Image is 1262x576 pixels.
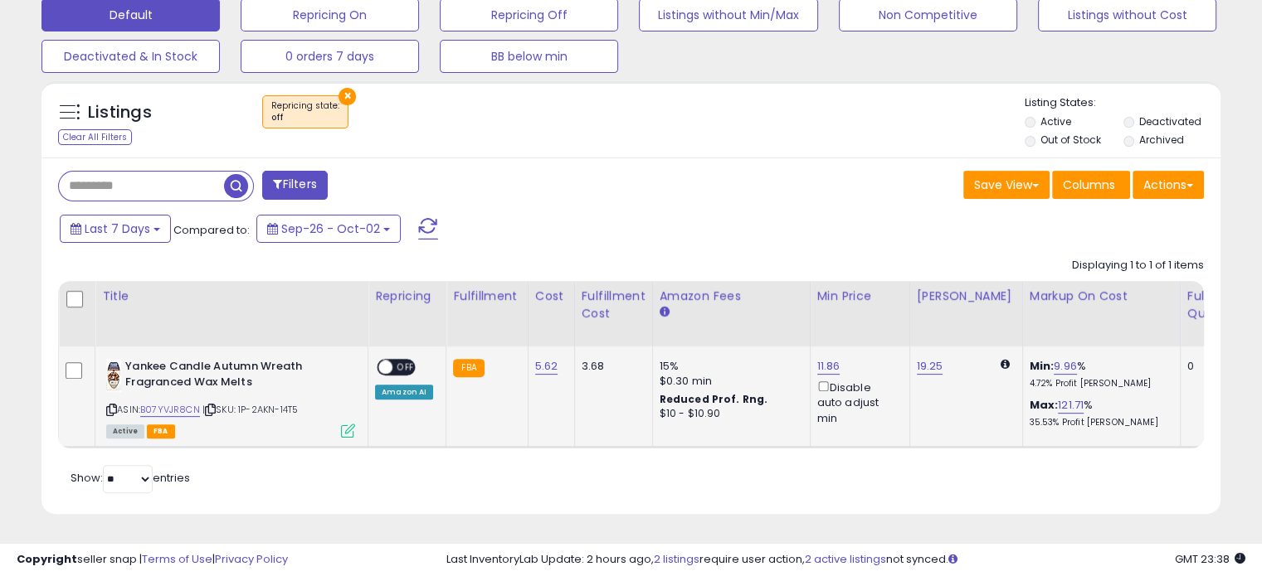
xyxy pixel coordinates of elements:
a: 11.86 [817,358,841,375]
th: The percentage added to the cost of goods (COGS) that forms the calculator for Min & Max prices. [1022,281,1180,346]
div: Repricing [375,288,439,305]
div: Markup on Cost [1030,288,1173,305]
span: Columns [1063,177,1115,193]
span: 2025-10-10 23:38 GMT [1175,551,1245,567]
div: seller snap | | [17,552,288,568]
label: Out of Stock [1040,133,1101,147]
span: Sep-26 - Oct-02 [281,220,380,237]
a: 9.96 [1054,358,1077,375]
div: Cost [535,288,568,305]
div: ASIN: [106,359,355,436]
div: % [1030,359,1167,390]
div: off [271,112,339,123]
label: Deactivated [1138,114,1201,128]
div: Clear All Filters [58,129,132,145]
span: Last 7 Days [85,220,150,237]
a: B07YVJR8CN [140,403,200,417]
button: × [339,88,356,105]
button: Filters [262,171,327,200]
div: 0 [1187,359,1239,374]
a: 2 active listings [805,551,886,567]
div: 3.68 [582,359,640,374]
div: Amazon Fees [660,288,803,305]
button: Columns [1052,171,1130,199]
button: Deactivated & In Stock [41,40,220,73]
div: Amazon AI [375,385,433,399]
div: Title [102,288,361,305]
b: Max: [1030,397,1059,413]
div: Last InventoryLab Update: 2 hours ago, require user action, not synced. [446,552,1245,568]
button: Save View [963,171,1050,199]
p: 4.72% Profit [PERSON_NAME] [1030,378,1167,390]
span: Repricing state : [271,99,339,124]
div: Disable auto adjust min [817,378,897,426]
span: Compared to: [173,222,250,238]
div: Min Price [817,288,903,305]
button: 0 orders 7 days [241,40,419,73]
b: Min: [1030,358,1055,374]
p: Listing States: [1025,95,1221,111]
small: Amazon Fees. [660,305,670,320]
small: FBA [453,359,484,377]
a: 5.62 [535,358,558,375]
a: Terms of Use [142,551,212,567]
span: FBA [147,424,175,438]
b: Yankee Candle Autumn Wreath Fragranced Wax Melts [125,359,327,394]
div: Displaying 1 to 1 of 1 items [1072,258,1204,273]
label: Archived [1138,133,1183,147]
button: Actions [1133,171,1204,199]
button: BB below min [440,40,618,73]
h5: Listings [88,101,152,124]
a: 2 listings [654,551,699,567]
span: All listings currently available for purchase on Amazon [106,424,144,438]
span: OFF [392,361,419,375]
div: Fulfillment [453,288,520,305]
div: % [1030,398,1167,428]
b: Reduced Prof. Rng. [660,392,768,406]
span: Show: entries [71,470,190,486]
img: 41eEQUSYGYL._SL40_.jpg [106,359,121,392]
span: | SKU: 1P-2AKN-14T5 [202,403,298,416]
strong: Copyright [17,551,77,567]
button: Last 7 Days [60,215,171,243]
a: 121.71 [1058,397,1084,414]
p: 35.53% Profit [PERSON_NAME] [1030,417,1167,428]
div: $10 - $10.90 [660,407,797,421]
div: [PERSON_NAME] [917,288,1016,305]
div: Fulfillment Cost [582,288,646,322]
div: Fulfillable Quantity [1187,288,1245,322]
div: $0.30 min [660,374,797,389]
label: Active [1040,114,1071,128]
button: Sep-26 - Oct-02 [256,215,401,243]
a: 19.25 [917,358,943,375]
div: 15% [660,359,797,374]
a: Privacy Policy [215,551,288,567]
